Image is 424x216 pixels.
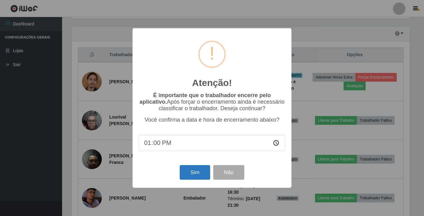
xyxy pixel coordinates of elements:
[139,92,285,112] p: Após forçar o encerramento ainda é necessário classificar o trabalhador. Deseja continuar?
[180,165,210,180] button: Sim
[192,77,232,88] h2: Atenção!
[213,165,244,180] button: Não
[139,92,271,105] b: É importante que o trabalhador encerre pelo aplicativo.
[139,117,285,123] p: Você confirma a data e hora de encerramento abaixo?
